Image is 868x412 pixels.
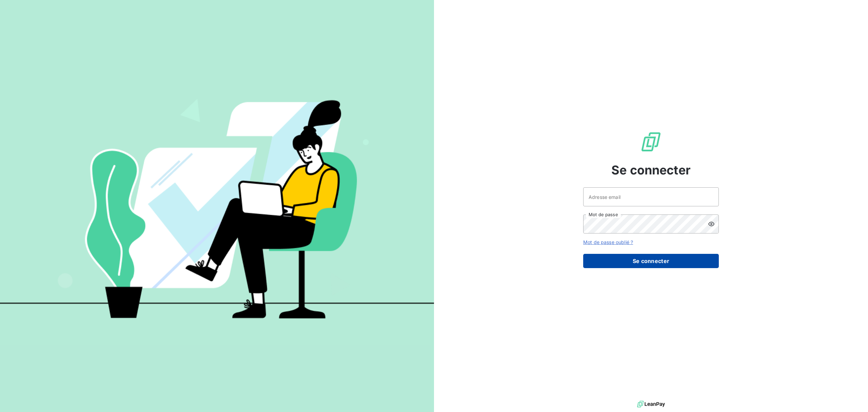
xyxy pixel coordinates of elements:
[583,254,719,268] button: Se connecter
[637,399,665,409] img: logo
[583,187,719,206] input: placeholder
[583,239,633,245] a: Mot de passe oublié ?
[611,161,691,179] span: Se connecter
[640,131,662,153] img: Logo LeanPay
